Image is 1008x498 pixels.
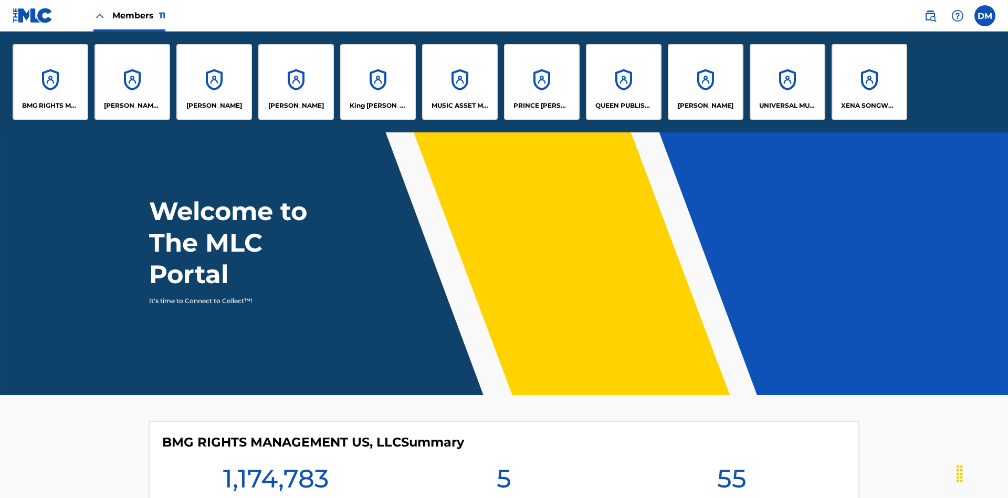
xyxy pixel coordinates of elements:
[678,101,733,110] p: RONALD MCTESTERSON
[974,5,995,26] div: User Menu
[13,44,88,120] a: AccountsBMG RIGHTS MANAGEMENT US, LLC
[920,5,941,26] a: Public Search
[955,448,1008,498] iframe: Chat Widget
[186,101,242,110] p: ELVIS COSTELLO
[268,101,324,110] p: EYAMA MCSINGER
[162,434,464,450] h4: BMG RIGHTS MANAGEMENT US, LLC
[258,44,334,120] a: Accounts[PERSON_NAME]
[112,9,165,22] span: Members
[340,44,416,120] a: AccountsKing [PERSON_NAME]
[586,44,661,120] a: AccountsQUEEN PUBLISHA
[750,44,825,120] a: AccountsUNIVERSAL MUSIC PUB GROUP
[951,9,964,22] img: help
[432,101,489,110] p: MUSIC ASSET MANAGEMENT (MAM)
[759,101,816,110] p: UNIVERSAL MUSIC PUB GROUP
[149,195,345,290] h1: Welcome to The MLC Portal
[350,101,407,110] p: King McTesterson
[504,44,580,120] a: AccountsPRINCE [PERSON_NAME]
[149,296,331,306] p: It's time to Connect to Collect™!
[513,101,571,110] p: PRINCE MCTESTERSON
[951,458,968,490] div: Drag
[947,5,968,26] div: Help
[595,101,653,110] p: QUEEN PUBLISHA
[422,44,498,120] a: AccountsMUSIC ASSET MANAGEMENT (MAM)
[94,44,170,120] a: Accounts[PERSON_NAME] SONGWRITER
[13,8,53,23] img: MLC Logo
[841,101,898,110] p: XENA SONGWRITER
[924,9,937,22] img: search
[159,11,165,20] span: 11
[832,44,907,120] a: AccountsXENA SONGWRITER
[104,101,161,110] p: CLEO SONGWRITER
[93,9,106,22] img: Close
[22,101,79,110] p: BMG RIGHTS MANAGEMENT US, LLC
[176,44,252,120] a: Accounts[PERSON_NAME]
[668,44,743,120] a: Accounts[PERSON_NAME]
